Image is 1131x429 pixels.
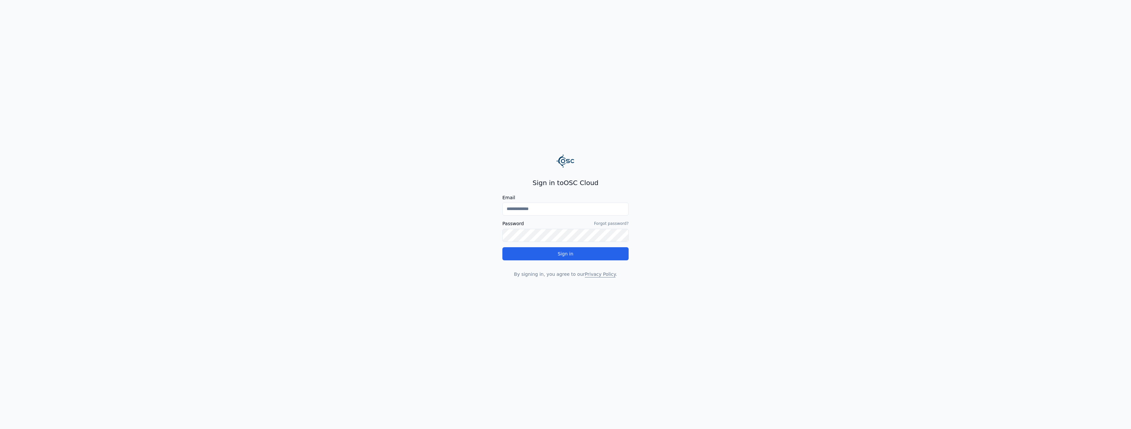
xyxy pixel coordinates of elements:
[502,221,524,226] label: Password
[556,152,575,170] img: Logo
[502,195,629,200] label: Email
[502,271,629,277] p: By signing in, you agree to our .
[585,272,615,277] a: Privacy Policy
[502,178,629,187] h2: Sign in to OSC Cloud
[594,221,629,226] a: Forgot password?
[502,247,629,260] button: Sign in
